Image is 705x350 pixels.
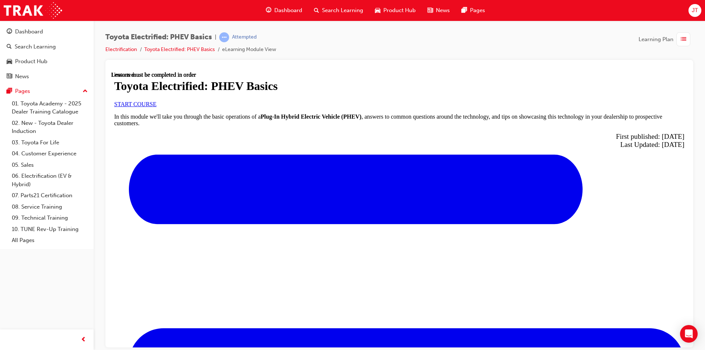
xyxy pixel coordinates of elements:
a: guage-iconDashboard [260,3,308,18]
span: up-icon [83,87,88,96]
span: pages-icon [7,88,12,95]
a: 01. Toyota Academy - 2025 Dealer Training Catalogue [9,98,91,118]
a: Toyota Electrified: PHEV Basics [144,46,215,53]
span: Pages [470,6,485,15]
button: DashboardSearch LearningProduct HubNews [3,24,91,84]
button: Learning Plan [639,32,693,46]
a: 07. Parts21 Certification [9,190,91,201]
div: Pages [15,87,30,95]
span: Search Learning [322,6,363,15]
a: News [3,70,91,83]
div: Dashboard [15,28,43,36]
a: search-iconSearch Learning [308,3,369,18]
span: | [215,33,216,42]
span: learningRecordVerb_ATTEMPT-icon [219,32,229,42]
a: Dashboard [3,25,91,39]
span: Learning Plan [639,35,673,44]
a: 04. Customer Experience [9,148,91,159]
a: 05. Sales [9,159,91,171]
span: search-icon [314,6,319,15]
span: car-icon [7,58,12,65]
div: Search Learning [15,43,56,51]
span: news-icon [7,73,12,80]
li: eLearning Module View [222,46,276,54]
a: Electrification [105,46,137,53]
a: 03. Toyota For Life [9,137,91,148]
a: pages-iconPages [456,3,491,18]
span: guage-icon [266,6,271,15]
span: prev-icon [81,335,86,344]
span: news-icon [427,6,433,15]
span: guage-icon [7,29,12,35]
a: Search Learning [3,40,91,54]
h1: Toyota Electrified: PHEV Basics [3,8,573,21]
span: First published: [DATE] Last Updated: [DATE] [505,61,573,77]
button: JT [688,4,701,17]
div: Attempted [232,34,257,41]
span: Toyota Electrified: PHEV Basics [105,33,212,42]
div: Product Hub [15,57,47,66]
a: All Pages [9,235,91,246]
span: pages-icon [462,6,467,15]
strong: Plug-In Hybrid Electric Vehicle (PHEV) [149,42,250,48]
div: News [15,72,29,81]
span: Product Hub [383,6,416,15]
a: 10. TUNE Rev-Up Training [9,224,91,235]
button: Pages [3,84,91,98]
a: Product Hub [3,55,91,68]
a: 08. Service Training [9,201,91,213]
a: 09. Technical Training [9,212,91,224]
a: 02. New - Toyota Dealer Induction [9,118,91,137]
a: 06. Electrification (EV & Hybrid) [9,170,91,190]
span: JT [692,6,698,15]
a: car-iconProduct Hub [369,3,422,18]
div: Open Intercom Messenger [680,325,698,343]
span: list-icon [681,35,686,44]
span: Dashboard [274,6,302,15]
img: Trak [4,2,62,19]
span: search-icon [7,44,12,50]
a: START COURSE [3,29,45,36]
a: news-iconNews [422,3,456,18]
span: News [436,6,450,15]
span: car-icon [375,6,380,15]
p: In this module we'll take you through the basic operations of a , answers to common questions aro... [3,42,573,55]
